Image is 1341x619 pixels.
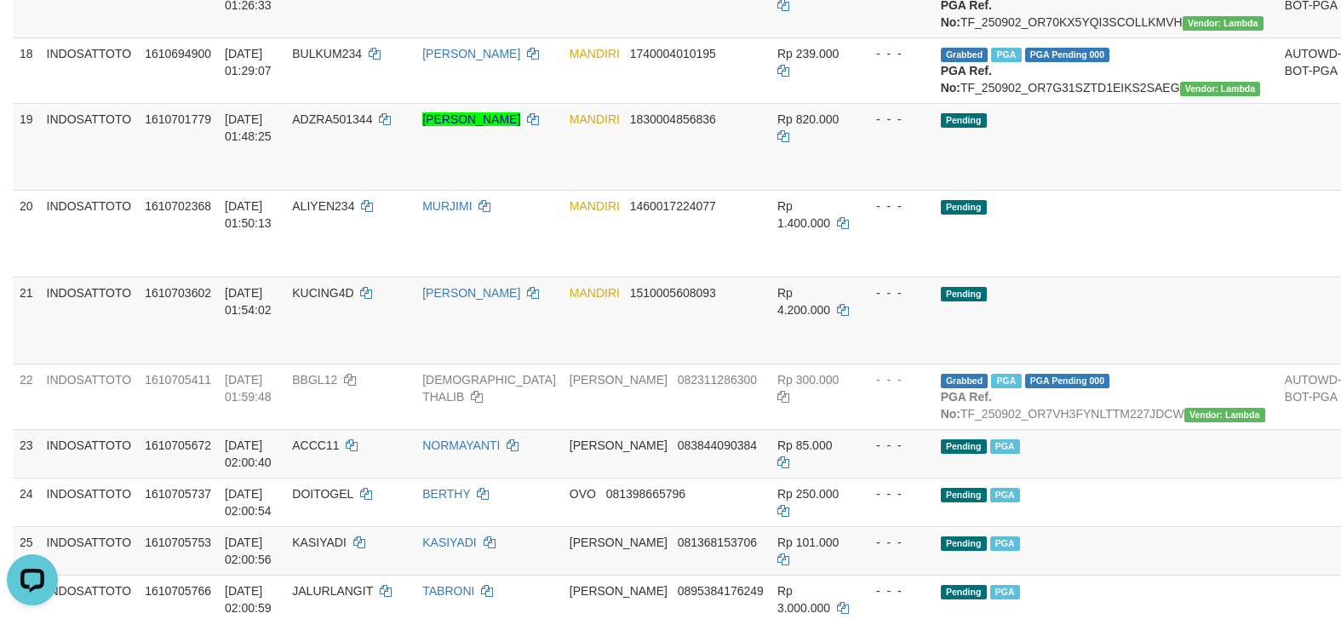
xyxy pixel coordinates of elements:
[225,536,272,566] span: [DATE] 02:00:56
[225,584,272,615] span: [DATE] 02:00:59
[678,438,757,452] span: Copy 083844090384 to clipboard
[941,200,987,215] span: Pending
[941,48,989,62] span: Grabbed
[422,536,477,549] a: KASIYADI
[1025,48,1110,62] span: PGA Pending
[941,488,987,502] span: Pending
[941,64,992,95] b: PGA Ref. No:
[570,584,668,598] span: [PERSON_NAME]
[862,485,927,502] div: - - -
[570,47,620,60] span: MANDIRI
[13,478,40,526] td: 24
[292,438,339,452] span: ACCC11
[990,585,1020,599] span: Marked by bykanggota1
[145,112,211,126] span: 1610701779
[777,373,839,387] span: Rp 300.000
[777,199,830,230] span: Rp 1.400.000
[145,199,211,213] span: 1610702368
[941,439,987,454] span: Pending
[13,429,40,478] td: 23
[40,277,139,364] td: INDOSATTOTO
[13,37,40,103] td: 18
[40,364,139,429] td: INDOSATTOTO
[991,48,1021,62] span: Marked by bykanggota1
[678,536,757,549] span: Copy 081368153706 to clipboard
[570,487,596,501] span: OVO
[777,286,830,317] span: Rp 4.200.000
[862,284,927,301] div: - - -
[422,487,470,501] a: BERTHY
[990,536,1020,551] span: Marked by bykanggota1
[941,585,987,599] span: Pending
[13,364,40,429] td: 22
[225,112,272,143] span: [DATE] 01:48:25
[225,438,272,469] span: [DATE] 02:00:40
[630,112,716,126] span: Copy 1830004856836 to clipboard
[941,113,987,128] span: Pending
[13,526,40,575] td: 25
[678,373,757,387] span: Copy 082311286300 to clipboard
[678,584,764,598] span: Copy 0895384176249 to clipboard
[777,536,839,549] span: Rp 101.000
[225,286,272,317] span: [DATE] 01:54:02
[777,47,839,60] span: Rp 239.000
[292,199,354,213] span: ALIYEN234
[145,487,211,501] span: 1610705737
[40,37,139,103] td: INDOSATTOTO
[991,374,1021,388] span: Marked by bykanggota1
[777,438,833,452] span: Rp 85.000
[7,7,58,58] button: Open LiveChat chat widget
[13,190,40,277] td: 20
[862,198,927,215] div: - - -
[422,438,500,452] a: NORMAYANTI
[292,47,362,60] span: BULKUM234
[145,373,211,387] span: 1610705411
[422,286,520,300] a: [PERSON_NAME]
[292,487,353,501] span: DOITOGEL
[570,373,668,387] span: [PERSON_NAME]
[225,199,272,230] span: [DATE] 01:50:13
[862,45,927,62] div: - - -
[292,373,337,387] span: BBGL12
[40,190,139,277] td: INDOSATTOTO
[941,536,987,551] span: Pending
[145,286,211,300] span: 1610703602
[630,199,716,213] span: Copy 1460017224077 to clipboard
[422,584,474,598] a: TABRONI
[422,373,556,404] a: [DEMOGRAPHIC_DATA] THALIB
[292,112,372,126] span: ADZRA501344
[225,487,272,518] span: [DATE] 02:00:54
[1183,16,1264,31] span: Vendor URL: https://order7.1velocity.biz
[941,390,992,421] b: PGA Ref. No:
[570,112,620,126] span: MANDIRI
[862,437,927,454] div: - - -
[606,487,685,501] span: Copy 081398665796 to clipboard
[40,526,139,575] td: INDOSATTOTO
[13,103,40,190] td: 19
[1025,374,1110,388] span: PGA Pending
[570,536,668,549] span: [PERSON_NAME]
[630,47,716,60] span: Copy 1740004010195 to clipboard
[990,439,1020,454] span: Marked by bykanggota1
[777,112,839,126] span: Rp 820.000
[422,199,472,213] a: MURJIMI
[941,374,989,388] span: Grabbed
[1184,408,1265,422] span: Vendor URL: https://order7.1velocity.biz
[422,112,520,126] a: [PERSON_NAME]
[225,373,272,404] span: [DATE] 01:59:48
[145,438,211,452] span: 1610705672
[292,286,353,300] span: KUCING4D
[777,487,839,501] span: Rp 250.000
[570,438,668,452] span: [PERSON_NAME]
[40,103,139,190] td: INDOSATTOTO
[1180,82,1261,96] span: Vendor URL: https://order7.1velocity.biz
[934,37,1278,103] td: TF_250902_OR7G31SZTD1EIKS2SAEG
[630,286,716,300] span: Copy 1510005608093 to clipboard
[570,199,620,213] span: MANDIRI
[862,582,927,599] div: - - -
[862,371,927,388] div: - - -
[292,584,373,598] span: JALURLANGIT
[941,287,987,301] span: Pending
[570,286,620,300] span: MANDIRI
[145,584,211,598] span: 1610705766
